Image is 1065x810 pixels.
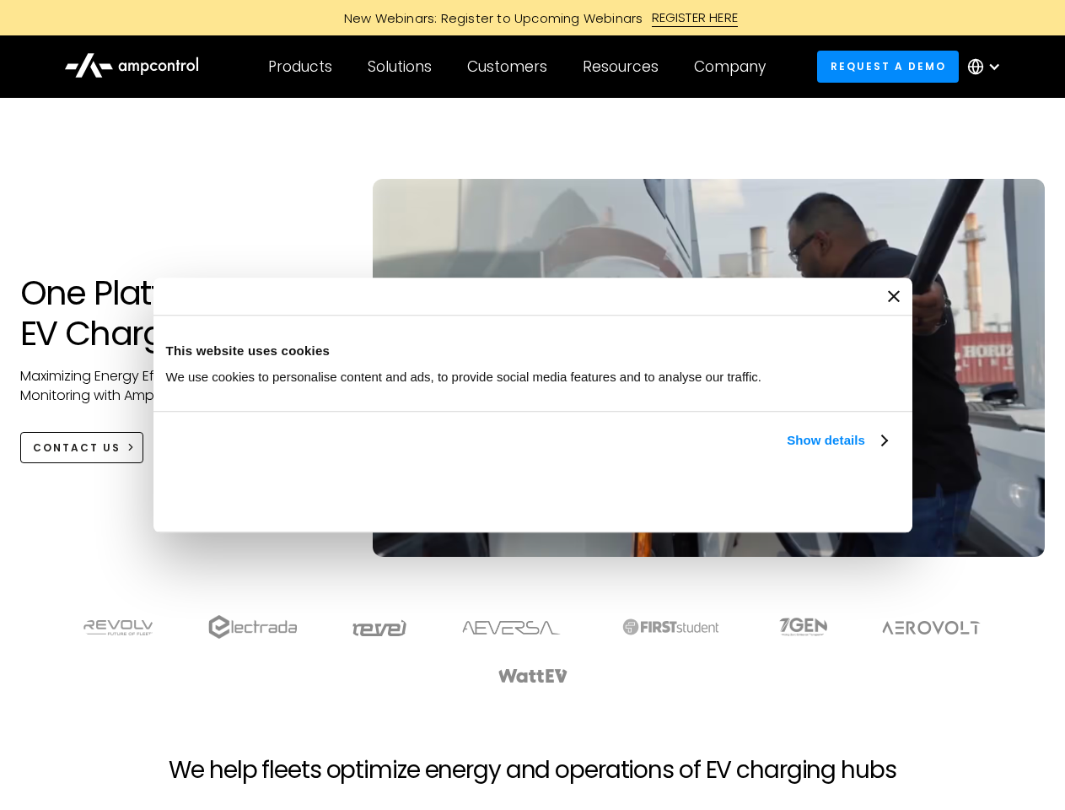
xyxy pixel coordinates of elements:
button: Okay [651,470,893,519]
h2: We help fleets optimize energy and operations of EV charging hubs [169,756,896,785]
div: Resources [583,57,659,76]
img: WattEV logo [498,669,568,683]
div: Customers [467,57,547,76]
a: CONTACT US [20,432,144,463]
div: Solutions [368,57,432,76]
h1: One Platform for EV Charging Hubs [20,273,340,354]
a: Show details [787,430,886,451]
img: Aerovolt Logo [881,621,982,634]
img: electrada logo [208,615,297,639]
div: New Webinars: Register to Upcoming Webinars [327,9,652,27]
button: Close banner [888,290,900,302]
div: Products [268,57,332,76]
div: REGISTER HERE [652,8,739,27]
a: Request a demo [817,51,959,82]
span: We use cookies to personalise content and ads, to provide social media features and to analyse ou... [166,370,762,384]
div: Company [694,57,766,76]
a: New Webinars: Register to Upcoming WebinarsREGISTER HERE [153,8,912,27]
p: Maximizing Energy Efficiency, Uptime, and 24/7 Monitoring with Ampcontrol Solutions [20,367,340,405]
div: This website uses cookies [166,341,900,361]
div: CONTACT US [33,440,121,456]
